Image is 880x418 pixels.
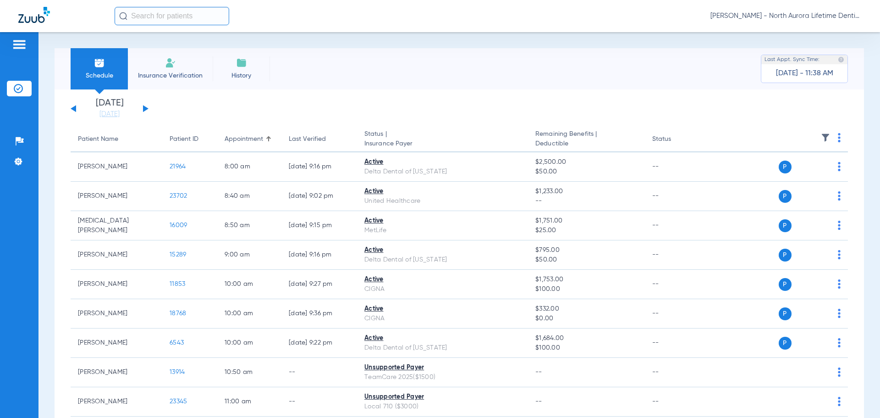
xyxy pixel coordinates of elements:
[281,270,357,299] td: [DATE] 9:27 PM
[779,161,792,173] span: P
[838,56,844,63] img: last sync help info
[78,134,155,144] div: Patient Name
[71,211,162,240] td: [MEDICAL_DATA][PERSON_NAME]
[645,299,707,329] td: --
[78,134,118,144] div: Patient Name
[225,134,274,144] div: Appointment
[838,191,841,201] img: group-dot-blue.svg
[364,373,521,382] div: TeamCare 2025($1500)
[364,187,521,196] div: Active
[779,337,792,350] span: P
[71,358,162,387] td: [PERSON_NAME]
[838,368,841,377] img: group-dot-blue.svg
[838,221,841,230] img: group-dot-blue.svg
[217,387,281,417] td: 11:00 AM
[535,334,637,343] span: $1,684.00
[364,216,521,226] div: Active
[645,270,707,299] td: --
[71,299,162,329] td: [PERSON_NAME]
[364,196,521,206] div: United Healthcare
[645,127,707,152] th: Status
[645,182,707,211] td: --
[535,226,637,235] span: $25.00
[535,157,637,167] span: $2,500.00
[281,329,357,358] td: [DATE] 9:22 PM
[838,250,841,259] img: group-dot-blue.svg
[710,11,862,21] span: [PERSON_NAME] - North Aurora Lifetime Dentistry
[18,7,50,23] img: Zuub Logo
[170,340,184,346] span: 6543
[364,167,521,177] div: Delta Dental of [US_STATE]
[364,343,521,353] div: Delta Dental of [US_STATE]
[217,358,281,387] td: 10:50 AM
[135,71,206,80] span: Insurance Verification
[281,211,357,240] td: [DATE] 9:15 PM
[71,240,162,270] td: [PERSON_NAME]
[838,133,841,142] img: group-dot-blue.svg
[838,309,841,318] img: group-dot-blue.svg
[535,314,637,323] span: $0.00
[82,110,137,119] a: [DATE]
[535,343,637,353] span: $100.00
[236,57,247,68] img: History
[217,299,281,329] td: 10:00 AM
[364,392,521,402] div: Unsupported Payer
[364,363,521,373] div: Unsupported Payer
[364,314,521,323] div: CIGNA
[645,211,707,240] td: --
[281,182,357,211] td: [DATE] 9:02 PM
[77,71,121,80] span: Schedule
[838,162,841,171] img: group-dot-blue.svg
[71,152,162,182] td: [PERSON_NAME]
[535,167,637,177] span: $50.00
[364,284,521,294] div: CIGNA
[535,369,542,375] span: --
[217,211,281,240] td: 8:50 AM
[165,57,176,68] img: Manual Insurance Verification
[71,387,162,417] td: [PERSON_NAME]
[535,139,637,149] span: Deductible
[12,39,27,50] img: hamburger-icon
[535,255,637,265] span: $50.00
[170,398,187,405] span: 23345
[535,187,637,196] span: $1,233.00
[289,134,350,144] div: Last Verified
[217,329,281,358] td: 10:00 AM
[82,99,137,119] li: [DATE]
[225,134,263,144] div: Appointment
[364,334,521,343] div: Active
[170,310,186,317] span: 18768
[364,157,521,167] div: Active
[364,275,521,284] div: Active
[281,152,357,182] td: [DATE] 9:16 PM
[170,281,185,287] span: 11853
[115,7,229,25] input: Search for patients
[838,397,841,406] img: group-dot-blue.svg
[364,402,521,412] div: Local 710 ($3000)
[364,245,521,255] div: Active
[170,134,198,144] div: Patient ID
[217,270,281,299] td: 10:00 AM
[535,216,637,226] span: $1,751.00
[170,163,186,170] span: 21964
[535,398,542,405] span: --
[71,182,162,211] td: [PERSON_NAME]
[364,304,521,314] div: Active
[535,275,637,284] span: $1,753.00
[645,387,707,417] td: --
[119,12,127,20] img: Search Icon
[779,190,792,203] span: P
[364,139,521,149] span: Insurance Payer
[94,57,105,68] img: Schedule
[217,240,281,270] td: 9:00 AM
[281,387,357,417] td: --
[217,182,281,211] td: 8:40 AM
[170,134,210,144] div: Patient ID
[838,279,841,289] img: group-dot-blue.svg
[357,127,528,152] th: Status |
[281,358,357,387] td: --
[535,284,637,294] span: $100.00
[528,127,644,152] th: Remaining Benefits |
[71,329,162,358] td: [PERSON_NAME]
[535,196,637,206] span: --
